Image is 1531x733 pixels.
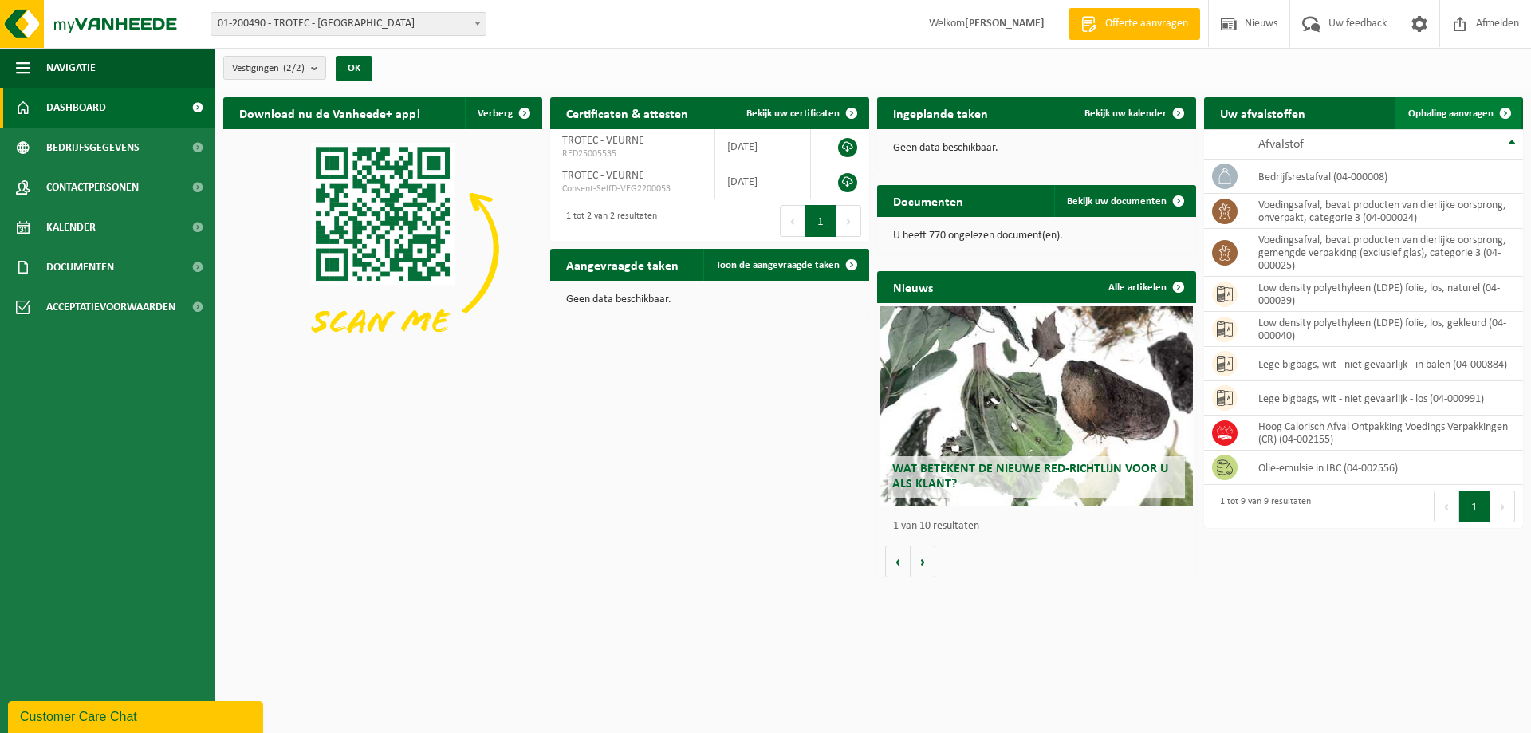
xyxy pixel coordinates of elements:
span: Bekijk uw documenten [1067,196,1167,207]
a: Ophaling aanvragen [1395,97,1521,129]
strong: [PERSON_NAME] [965,18,1045,30]
a: Bekijk uw kalender [1072,97,1194,129]
span: Bedrijfsgegevens [46,128,140,167]
span: Navigatie [46,48,96,88]
td: [DATE] [715,164,811,199]
button: Next [1490,491,1515,522]
td: voedingsafval, bevat producten van dierlijke oorsprong, onverpakt, categorie 3 (04-000024) [1246,194,1523,229]
td: lege bigbags, wit - niet gevaarlijk - los (04-000991) [1246,381,1523,416]
button: OK [336,56,372,81]
p: 1 van 10 resultaten [893,521,1188,532]
td: bedrijfsrestafval (04-000008) [1246,160,1523,194]
button: 1 [805,205,836,237]
span: Acceptatievoorwaarden [46,287,175,327]
a: Alle artikelen [1096,271,1194,303]
button: 1 [1459,491,1490,522]
span: Verberg [478,108,513,119]
div: 1 tot 9 van 9 resultaten [1212,489,1311,524]
button: Volgende [911,546,935,577]
span: TROTEC - VEURNE [562,170,644,182]
td: Hoog Calorisch Afval Ontpakking Voedings Verpakkingen (CR) (04-002155) [1246,416,1523,451]
span: Bekijk uw kalender [1084,108,1167,119]
span: Vestigingen [232,57,305,81]
p: Geen data beschikbaar. [566,294,853,305]
td: low density polyethyleen (LDPE) folie, los, naturel (04-000039) [1246,277,1523,312]
img: Download de VHEPlus App [223,129,542,368]
button: Verberg [465,97,541,129]
p: U heeft 770 ongelezen document(en). [893,231,1180,242]
td: olie-emulsie in IBC (04-002556) [1246,451,1523,485]
span: 01-200490 - TROTEC - VEURNE [211,12,486,36]
p: Geen data beschikbaar. [893,143,1180,154]
a: Wat betekent de nieuwe RED-richtlijn voor u als klant? [880,306,1193,506]
span: Contactpersonen [46,167,139,207]
span: Afvalstof [1258,138,1304,151]
span: Offerte aanvragen [1101,16,1192,32]
h2: Ingeplande taken [877,97,1004,128]
span: Kalender [46,207,96,247]
span: Ophaling aanvragen [1408,108,1494,119]
h2: Nieuws [877,271,949,302]
button: Previous [1434,491,1459,522]
td: voedingsafval, bevat producten van dierlijke oorsprong, gemengde verpakking (exclusief glas), cat... [1246,229,1523,277]
td: [DATE] [715,129,811,164]
h2: Certificaten & attesten [550,97,704,128]
a: Offerte aanvragen [1069,8,1200,40]
h2: Uw afvalstoffen [1204,97,1321,128]
span: Documenten [46,247,114,287]
count: (2/2) [283,63,305,73]
span: Bekijk uw certificaten [746,108,840,119]
span: Consent-SelfD-VEG2200053 [562,183,703,195]
iframe: chat widget [8,698,266,733]
h2: Download nu de Vanheede+ app! [223,97,436,128]
span: Dashboard [46,88,106,128]
button: Vorige [885,546,911,577]
button: Vestigingen(2/2) [223,56,326,80]
div: 1 tot 2 van 2 resultaten [558,203,657,238]
span: Wat betekent de nieuwe RED-richtlijn voor u als klant? [892,463,1168,491]
td: low density polyethyleen (LDPE) folie, los, gekleurd (04-000040) [1246,312,1523,347]
a: Bekijk uw certificaten [734,97,868,129]
button: Next [836,205,861,237]
span: 01-200490 - TROTEC - VEURNE [211,13,486,35]
span: Toon de aangevraagde taken [716,260,840,270]
button: Previous [780,205,805,237]
a: Bekijk uw documenten [1054,185,1194,217]
td: lege bigbags, wit - niet gevaarlijk - in balen (04-000884) [1246,347,1523,381]
a: Toon de aangevraagde taken [703,249,868,281]
span: RED25005535 [562,148,703,160]
h2: Documenten [877,185,979,216]
h2: Aangevraagde taken [550,249,695,280]
span: TROTEC - VEURNE [562,135,644,147]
